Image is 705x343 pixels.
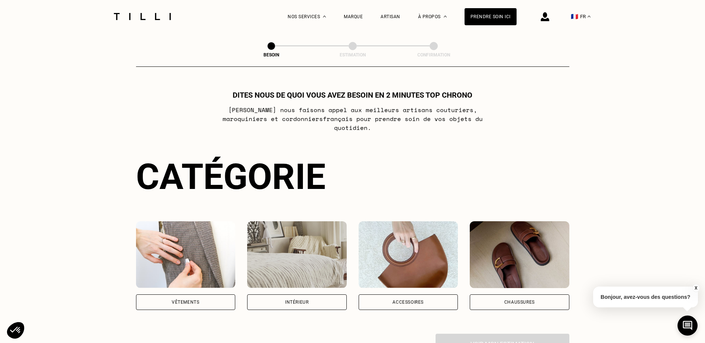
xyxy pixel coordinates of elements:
img: Menu déroulant [323,16,326,17]
div: Estimation [316,52,390,58]
img: icône connexion [541,12,549,21]
img: Chaussures [470,221,569,288]
img: Accessoires [359,221,458,288]
img: menu déroulant [588,16,591,17]
img: Menu déroulant à propos [444,16,447,17]
p: Bonjour, avez-vous des questions? [593,287,698,307]
div: Accessoires [392,300,424,304]
a: Prendre soin ici [465,8,517,25]
h1: Dites nous de quoi vous avez besoin en 2 minutes top chrono [233,91,472,99]
div: Chaussures [504,300,535,304]
div: Intérieur [285,300,308,304]
img: Vêtements [136,221,236,288]
div: Confirmation [397,52,471,58]
div: Besoin [234,52,308,58]
div: Catégorie [136,156,569,197]
span: 🇫🇷 [571,13,578,20]
img: Intérieur [247,221,347,288]
button: X [692,284,699,292]
div: Vêtements [172,300,199,304]
a: Marque [344,14,363,19]
img: Logo du service de couturière Tilli [111,13,174,20]
p: [PERSON_NAME] nous faisons appel aux meilleurs artisans couturiers , maroquiniers et cordonniers ... [205,105,500,132]
a: Artisan [381,14,400,19]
